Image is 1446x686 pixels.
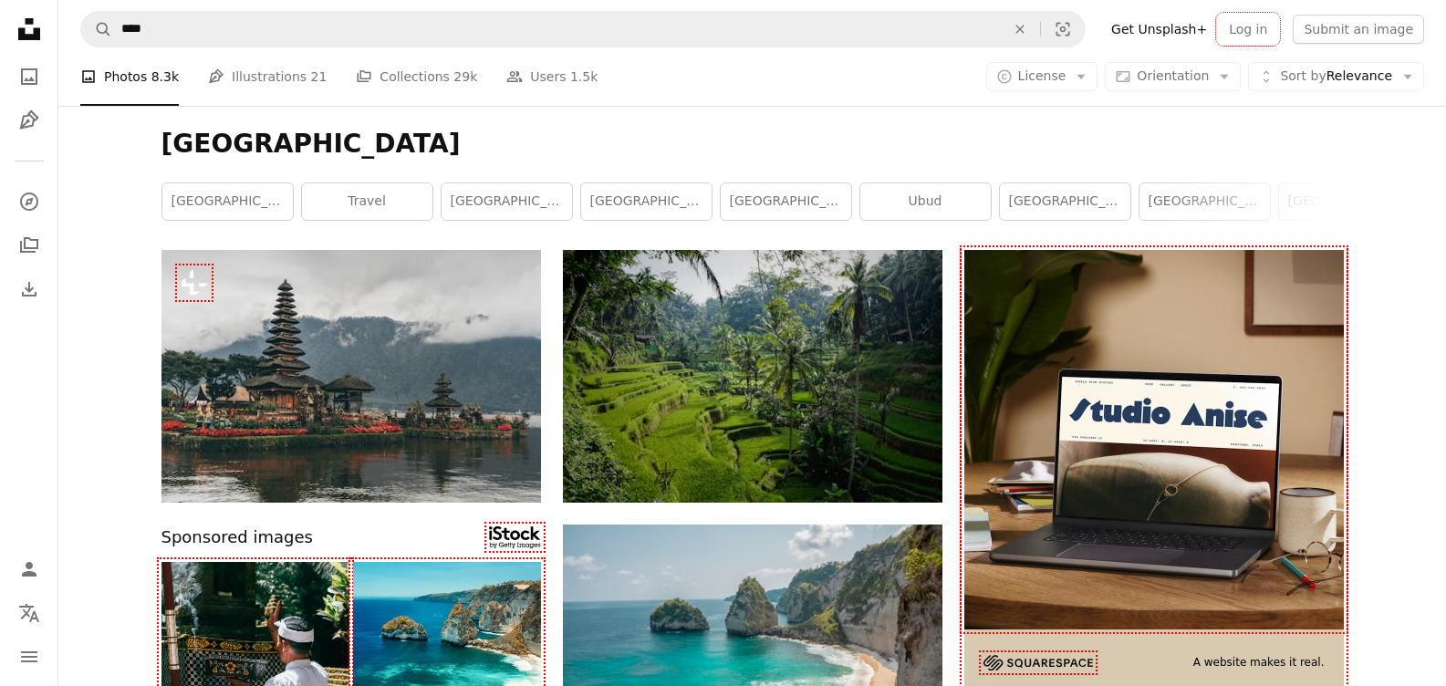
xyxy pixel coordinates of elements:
[983,655,1093,670] img: file-1705255347840-230a6ab5bca9image
[11,639,47,675] button: Menu
[1280,68,1392,86] span: Relevance
[570,67,598,87] span: 1.5k
[302,183,432,220] a: travel
[581,183,712,220] a: [GEOGRAPHIC_DATA][DEMOGRAPHIC_DATA]
[1100,15,1218,44] a: Get Unsplash+
[11,595,47,631] button: Language
[1193,655,1325,670] span: A website makes it real.
[161,525,313,551] span: Sponsored images
[208,47,327,106] a: Illustrations 21
[161,250,541,503] img: a group of pagodas sitting on top of a body of water
[1000,183,1130,220] a: [GEOGRAPHIC_DATA]
[161,368,541,384] a: a group of pagodas sitting on top of a body of water
[453,67,477,87] span: 29k
[11,102,47,139] a: Illustrations
[721,183,851,220] a: [GEOGRAPHIC_DATA]
[11,58,47,95] a: Photos
[442,183,572,220] a: [GEOGRAPHIC_DATA]
[1280,68,1326,83] span: Sort by
[80,11,1086,47] form: Find visuals sitewide
[1000,12,1040,47] button: Clear
[11,11,47,51] a: Home — Unsplash
[1279,183,1410,220] a: [GEOGRAPHIC_DATA]
[1218,15,1278,44] a: Log in
[986,62,1098,91] button: License
[1041,12,1085,47] button: Visual search
[11,271,47,307] a: Download History
[1137,68,1209,83] span: Orientation
[563,642,942,659] a: island under white sky
[11,227,47,264] a: Collections
[563,250,942,503] img: green rice field
[161,128,1344,161] h1: [GEOGRAPHIC_DATA]
[311,67,328,87] span: 21
[506,47,598,106] a: Users 1.5k
[563,368,942,384] a: green rice field
[1293,15,1424,44] button: Submit an image
[860,183,991,220] a: ubud
[81,12,112,47] button: Search Unsplash
[11,551,47,587] a: Log in / Sign up
[356,47,477,106] a: Collections 29k
[964,250,1344,629] img: file-1705123271268-c3eaf6a79b21image
[162,183,293,220] a: [GEOGRAPHIC_DATA]
[1018,68,1066,83] span: License
[1105,62,1241,91] button: Orientation
[11,183,47,220] a: Explore
[1139,183,1270,220] a: [GEOGRAPHIC_DATA]
[1248,62,1424,91] button: Sort byRelevance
